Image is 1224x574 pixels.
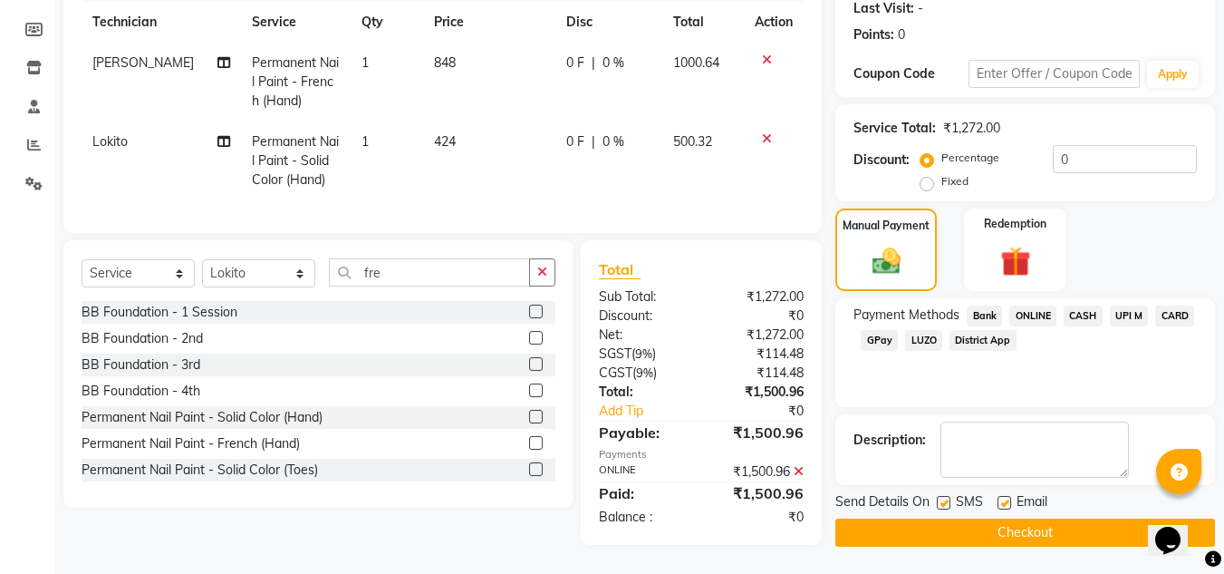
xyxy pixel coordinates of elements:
[252,133,339,188] span: Permanent Nail Paint - Solid Color (Hand)
[701,345,817,364] div: ₹114.48
[82,2,241,43] th: Technician
[599,365,632,381] span: CGST
[599,260,641,279] span: Total
[329,258,530,287] input: Search or Scan
[701,508,817,527] div: ₹0
[585,306,701,326] div: Discount:
[721,402,818,421] div: ₹0
[592,54,595,73] span: |
[82,329,203,348] div: BB Foundation - 2nd
[701,326,817,345] div: ₹1,272.00
[585,402,720,421] a: Add Tip
[82,408,323,427] div: Permanent Nail Paint - Solid Color (Hand)
[585,383,701,402] div: Total:
[1147,61,1199,88] button: Apply
[566,132,584,151] span: 0 F
[843,218,930,234] label: Manual Payment
[602,132,624,151] span: 0 %
[361,54,369,71] span: 1
[701,364,817,383] div: ₹114.48
[92,133,128,150] span: Lokito
[941,173,969,190] label: Fixed
[1064,306,1103,326] span: CASH
[555,2,662,43] th: Disc
[898,25,905,44] div: 0
[602,54,624,73] span: 0 %
[434,54,456,71] span: 848
[701,422,817,443] div: ₹1,500.96
[585,345,701,364] div: ( )
[673,54,719,71] span: 1000.64
[673,133,712,150] span: 500.32
[701,383,817,402] div: ₹1,500.96
[1009,306,1056,326] span: ONLINE
[599,345,631,362] span: SGST
[585,326,701,345] div: Net:
[585,422,701,443] div: Payable:
[853,25,894,44] div: Points:
[956,492,983,515] span: SMS
[82,355,200,375] div: BB Foundation - 3rd
[701,287,817,306] div: ₹1,272.00
[82,461,318,480] div: Permanent Nail Paint - Solid Color (Toes)
[351,2,423,43] th: Qty
[434,133,456,150] span: 424
[82,303,237,322] div: BB Foundation - 1 Session
[585,508,701,527] div: Balance :
[585,462,701,482] div: ONLINE
[82,434,300,453] div: Permanent Nail Paint - French (Hand)
[943,119,1000,138] div: ₹1,272.00
[252,54,339,109] span: Permanent Nail Paint - French (Hand)
[744,2,804,43] th: Action
[701,462,817,482] div: ₹1,500.96
[423,2,555,43] th: Price
[941,150,999,166] label: Percentage
[566,54,584,73] span: 0 F
[905,330,942,351] span: LUZO
[636,365,653,380] span: 9%
[949,330,1017,351] span: District App
[635,346,652,361] span: 9%
[1110,306,1149,326] span: UPI M
[241,2,351,43] th: Service
[969,60,1140,88] input: Enter Offer / Coupon Code
[1155,306,1194,326] span: CARD
[599,447,804,462] div: Payments
[853,306,959,325] span: Payment Methods
[1148,501,1206,556] iframe: chat widget
[82,382,200,401] div: BB Foundation - 4th
[984,216,1046,232] label: Redemption
[853,119,936,138] div: Service Total:
[835,519,1215,547] button: Checkout
[662,2,745,43] th: Total
[592,132,595,151] span: |
[967,306,1002,326] span: Bank
[861,330,898,351] span: GPay
[585,482,701,504] div: Paid:
[92,54,194,71] span: [PERSON_NAME]
[991,243,1040,280] img: _gift.svg
[853,151,910,170] div: Discount:
[585,364,701,383] div: ( )
[585,287,701,306] div: Sub Total:
[835,492,930,515] span: Send Details On
[853,64,968,83] div: Coupon Code
[853,431,926,450] div: Description:
[701,482,817,504] div: ₹1,500.96
[1017,492,1047,515] span: Email
[701,306,817,326] div: ₹0
[863,245,910,277] img: _cash.svg
[361,133,369,150] span: 1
